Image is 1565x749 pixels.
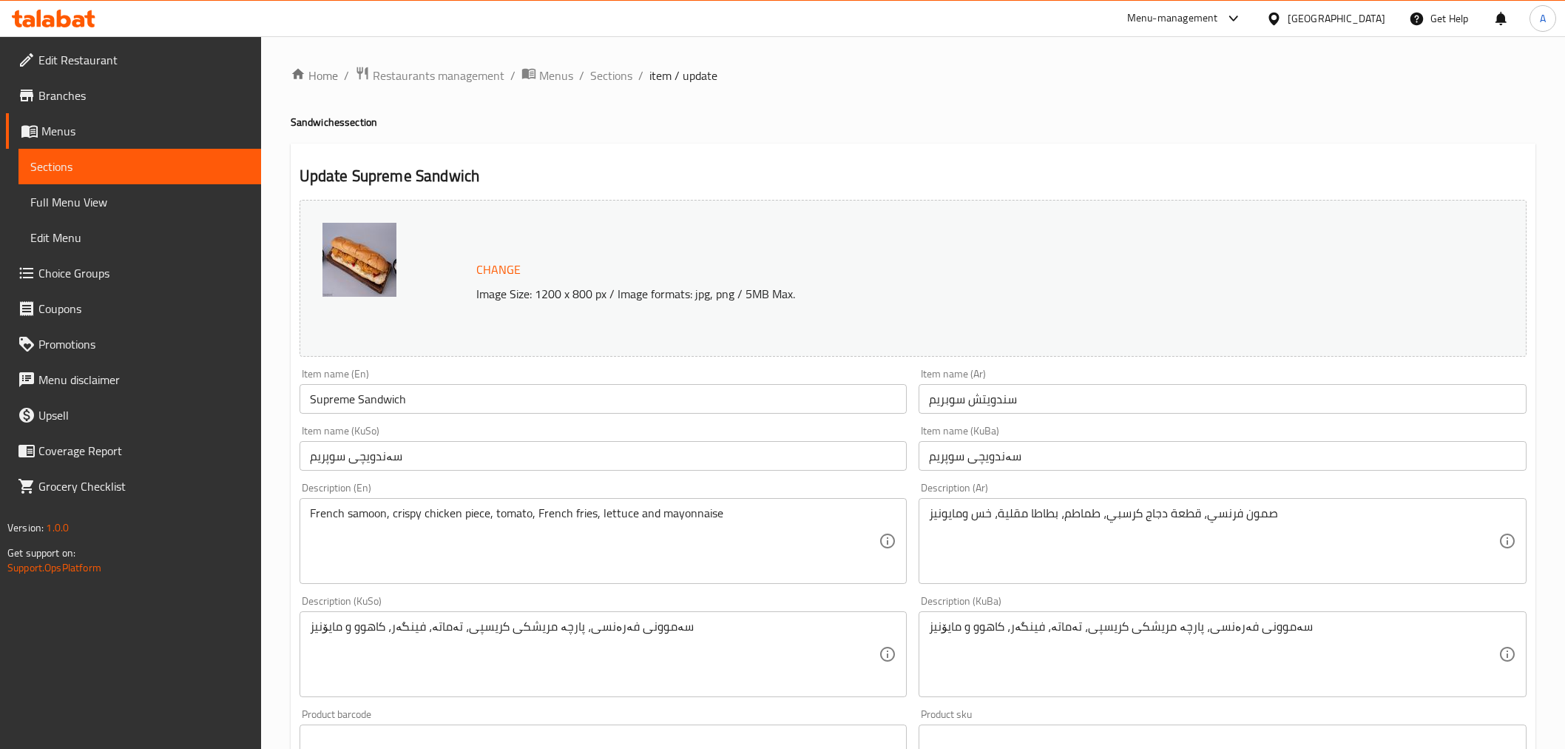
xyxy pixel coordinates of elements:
[18,149,261,184] a: Sections
[38,477,249,495] span: Grocery Checklist
[373,67,504,84] span: Restaurants management
[30,158,249,175] span: Sections
[291,66,1535,85] nav: breadcrumb
[291,115,1535,130] h4: Sandwiches section
[7,543,75,562] span: Get support on:
[322,223,396,297] img: Big_Bite__%D8%B3%D9%86%D8%AF%D9%88%D9%8A%D8%B4_%D8%B3%D9%88%D8%A8%D8%B1%D9%8A%D9%85_M638918353142...
[38,335,249,353] span: Promotions
[649,67,717,84] span: item / update
[470,255,527,285] button: Change
[38,371,249,389] span: Menu disclaimer
[6,255,261,291] a: Choice Groups
[38,51,249,69] span: Edit Restaurant
[539,67,573,84] span: Menus
[310,619,879,690] textarea: سەموونی فەرەنسی، پارچە مریشکی کریسپی، تەماتە، فینگەر، کاهوو و مایۆنیز
[929,619,1498,690] textarea: سەموونی فەرەنسی، پارچە مریشکی کریسپی، تەماتە، فینگەر، کاهوو و مایۆنیز
[6,468,261,504] a: Grocery Checklist
[30,229,249,246] span: Edit Menu
[521,66,573,85] a: Menus
[18,184,261,220] a: Full Menu View
[638,67,643,84] li: /
[590,67,632,84] a: Sections
[41,122,249,140] span: Menus
[6,291,261,326] a: Coupons
[6,113,261,149] a: Menus
[6,42,261,78] a: Edit Restaurant
[7,518,44,537] span: Version:
[929,506,1498,577] textarea: صمون فرنسي، قطعة دجاج كرسبي، طماطم، بطاطا مقلية، خس ومايونيز
[7,558,101,577] a: Support.OpsPlatform
[310,506,879,577] textarea: French samoon, crispy chicken piece, tomato, French fries, lettuce and mayonnaise
[18,220,261,255] a: Edit Menu
[355,66,504,85] a: Restaurants management
[6,397,261,433] a: Upsell
[6,362,261,397] a: Menu disclaimer
[6,326,261,362] a: Promotions
[300,384,907,414] input: Enter name En
[344,67,349,84] li: /
[1127,10,1218,27] div: Menu-management
[919,384,1527,414] input: Enter name Ar
[30,193,249,211] span: Full Menu View
[6,78,261,113] a: Branches
[476,259,521,281] span: Change
[579,67,584,84] li: /
[470,285,1356,303] p: Image Size: 1200 x 800 px / Image formats: jpg, png / 5MB Max.
[38,300,249,318] span: Coupons
[38,406,249,424] span: Upsell
[300,441,907,471] input: Enter name KuSo
[6,433,261,468] a: Coverage Report
[38,87,249,104] span: Branches
[510,67,516,84] li: /
[38,442,249,460] span: Coverage Report
[46,518,69,537] span: 1.0.0
[291,67,338,84] a: Home
[1288,10,1385,27] div: [GEOGRAPHIC_DATA]
[919,441,1527,471] input: Enter name KuBa
[1540,10,1546,27] span: A
[300,165,1527,187] h2: Update Supreme Sandwich
[38,264,249,282] span: Choice Groups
